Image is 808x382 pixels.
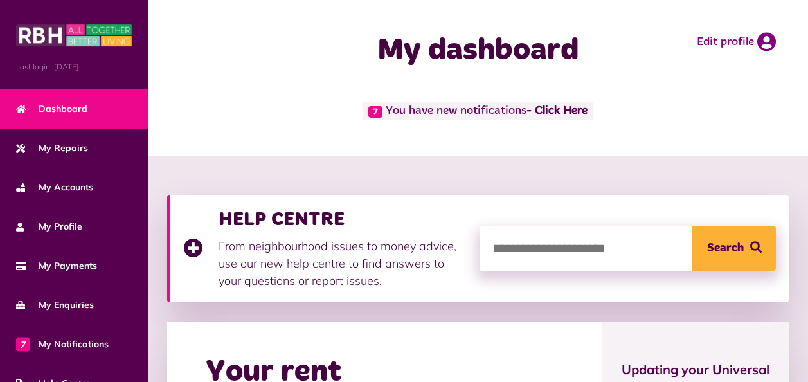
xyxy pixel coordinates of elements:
[16,23,132,48] img: MyRBH
[16,337,30,351] span: 7
[16,298,94,312] span: My Enquiries
[219,208,467,231] h3: HELP CENTRE
[219,237,467,289] p: From neighbourhood issues to money advice, use our new help centre to find answers to your questi...
[16,61,132,73] span: Last login: [DATE]
[363,102,593,120] span: You have new notifications
[692,226,776,271] button: Search
[326,32,631,69] h1: My dashboard
[16,181,93,194] span: My Accounts
[16,220,82,233] span: My Profile
[707,226,744,271] span: Search
[697,32,776,51] a: Edit profile
[16,259,97,273] span: My Payments
[16,338,109,351] span: My Notifications
[16,102,87,116] span: Dashboard
[526,105,588,117] a: - Click Here
[368,106,382,118] span: 7
[16,141,88,155] span: My Repairs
